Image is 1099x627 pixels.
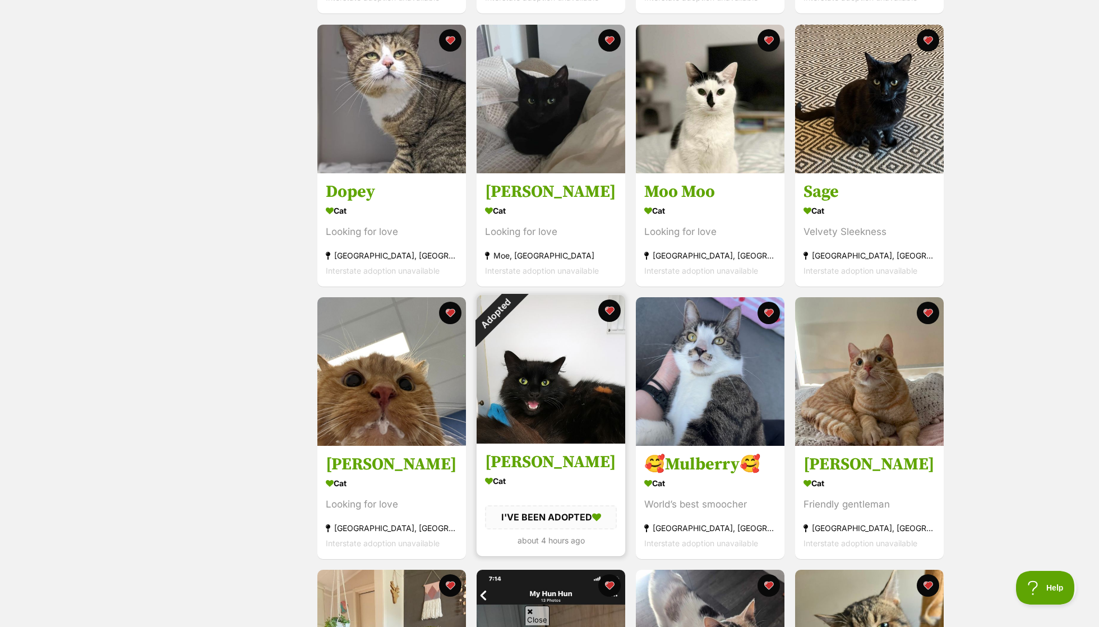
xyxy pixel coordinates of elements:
span: Interstate adoption unavailable [485,266,599,275]
a: Moo Moo Cat Looking for love [GEOGRAPHIC_DATA], [GEOGRAPHIC_DATA] Interstate adoption unavailable... [636,173,784,287]
span: Interstate adoption unavailable [804,538,917,548]
div: I'VE BEEN ADOPTED [485,505,617,529]
img: Georgie [795,297,944,446]
h3: 🥰Mulberry🥰 [644,454,776,475]
div: Velvety Sleekness [804,224,935,239]
div: Looking for love [644,224,776,239]
div: Moe, [GEOGRAPHIC_DATA] [485,248,617,263]
a: 🥰Mulberry🥰 Cat World’s best smoocher [GEOGRAPHIC_DATA], [GEOGRAPHIC_DATA] Interstate adoption una... [636,445,784,559]
h3: Moo Moo [644,181,776,202]
img: Sage [795,25,944,173]
button: favourite [758,574,780,597]
div: [GEOGRAPHIC_DATA], [GEOGRAPHIC_DATA] [326,248,458,263]
span: Interstate adoption unavailable [804,266,917,275]
div: [GEOGRAPHIC_DATA], [GEOGRAPHIC_DATA] [804,520,935,536]
div: Cat [485,473,617,489]
button: favourite [598,29,621,52]
a: Adopted [477,435,625,446]
img: Tito [477,295,625,444]
div: Friendly gentleman [804,497,935,512]
img: Napier [477,25,625,173]
div: Cat [644,475,776,491]
div: about 4 hours ago [485,533,617,548]
div: Looking for love [485,224,617,239]
img: Arthur [317,297,466,446]
button: favourite [439,574,461,597]
a: Dopey Cat Looking for love [GEOGRAPHIC_DATA], [GEOGRAPHIC_DATA] Interstate adoption unavailable f... [317,173,466,287]
button: favourite [758,29,780,52]
a: Sage Cat Velvety Sleekness [GEOGRAPHIC_DATA], [GEOGRAPHIC_DATA] Interstate adoption unavailable f... [795,173,944,287]
div: Cat [485,202,617,219]
a: [PERSON_NAME] Cat Friendly gentleman [GEOGRAPHIC_DATA], [GEOGRAPHIC_DATA] Interstate adoption una... [795,445,944,559]
h3: Sage [804,181,935,202]
button: favourite [917,29,939,52]
button: favourite [439,302,461,324]
div: Cat [326,202,458,219]
div: Adopted [462,280,529,347]
button: favourite [917,302,939,324]
img: 🥰Mulberry🥰 [636,297,784,446]
div: Cat [644,202,776,219]
h3: Dopey [326,181,458,202]
img: Moo Moo [636,25,784,173]
a: [PERSON_NAME] Cat Looking for love [GEOGRAPHIC_DATA], [GEOGRAPHIC_DATA] Interstate adoption unava... [317,445,466,559]
div: Cat [804,475,935,491]
div: Looking for love [326,224,458,239]
span: Interstate adoption unavailable [644,538,758,548]
span: Interstate adoption unavailable [326,538,440,548]
img: Dopey [317,25,466,173]
h3: [PERSON_NAME] [326,454,458,475]
div: [GEOGRAPHIC_DATA], [GEOGRAPHIC_DATA] [644,248,776,263]
div: [GEOGRAPHIC_DATA], [GEOGRAPHIC_DATA] [644,520,776,536]
h3: [PERSON_NAME] [485,451,617,473]
button: favourite [439,29,461,52]
div: [GEOGRAPHIC_DATA], [GEOGRAPHIC_DATA] [804,248,935,263]
button: favourite [598,299,621,322]
h3: [PERSON_NAME] [804,454,935,475]
div: World’s best smoocher [644,497,776,512]
div: Cat [804,202,935,219]
span: Close [525,606,549,625]
button: favourite [917,574,939,597]
span: Interstate adoption unavailable [326,266,440,275]
h3: [PERSON_NAME] [485,181,617,202]
a: [PERSON_NAME] Cat Looking for love Moe, [GEOGRAPHIC_DATA] Interstate adoption unavailable favourite [477,173,625,287]
div: Looking for love [326,497,458,512]
span: Interstate adoption unavailable [644,266,758,275]
button: favourite [598,574,621,597]
button: favourite [758,302,780,324]
div: [GEOGRAPHIC_DATA], [GEOGRAPHIC_DATA] [326,520,458,536]
a: [PERSON_NAME] Cat I'VE BEEN ADOPTED about 4 hours ago favourite [477,443,625,556]
iframe: Help Scout Beacon - Open [1016,571,1077,605]
div: Cat [326,475,458,491]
